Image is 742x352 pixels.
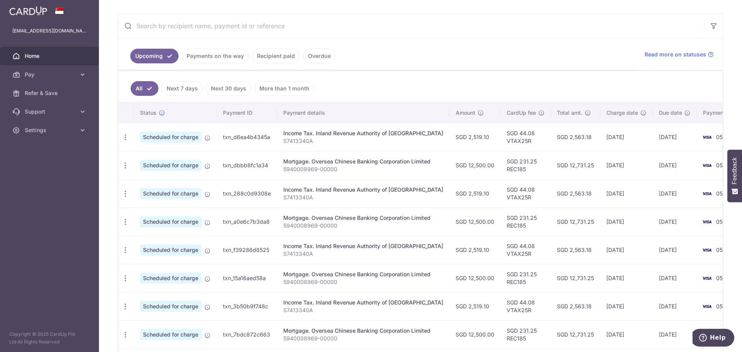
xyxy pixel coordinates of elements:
td: SGD 2,563.18 [551,292,600,320]
span: Scheduled for charge [140,160,201,171]
div: Mortgage. Oversea Chinese Banking Corporation Limited [283,270,443,278]
div: Mortgage. Oversea Chinese Banking Corporation Limited [283,327,443,335]
span: 0513 [716,303,728,309]
span: 0513 [716,190,728,197]
span: 0513 [716,162,728,168]
span: Pay [25,71,76,78]
td: [DATE] [653,292,697,320]
div: Income Tax. Inland Revenue Authority of [GEOGRAPHIC_DATA] [283,299,443,306]
td: SGD 12,500.00 [449,320,500,349]
th: Payment ID [217,103,277,123]
span: 0513 [716,218,728,225]
a: Recipient paid [252,49,300,63]
td: SGD 12,731.25 [551,264,600,292]
td: SGD 231.25 REC185 [500,264,551,292]
p: S7413340A [283,137,443,145]
span: Refer & Save [25,89,76,97]
td: [DATE] [653,151,697,179]
button: Feedback - Show survey [727,150,742,202]
td: SGD 44.08 VTAX25R [500,179,551,207]
span: Due date [659,109,682,117]
td: SGD 12,500.00 [449,207,500,236]
td: txn_a0e6c7b3da8 [217,207,277,236]
div: Mortgage. Oversea Chinese Banking Corporation Limited [283,158,443,165]
span: Total amt. [557,109,582,117]
p: S7413340A [283,194,443,201]
iframe: Opens a widget where you can find more information [693,329,734,348]
span: Feedback [731,157,738,184]
img: Bank Card [699,133,715,142]
td: [DATE] [600,151,653,179]
td: txn_7bdc872c663 [217,320,277,349]
span: Home [25,52,76,60]
p: 5940008969-00000 [283,222,443,230]
img: Bank Card [699,245,715,255]
td: txn_dbbb8fc1a34 [217,151,277,179]
td: [DATE] [600,123,653,151]
img: Bank Card [699,217,715,226]
td: txn_15a16aed58a [217,264,277,292]
p: 5940008969-00000 [283,278,443,286]
span: Scheduled for charge [140,329,201,340]
td: SGD 12,500.00 [449,264,500,292]
a: Upcoming [130,49,179,63]
td: SGD 2,563.18 [551,236,600,264]
td: SGD 12,731.25 [551,151,600,179]
td: [DATE] [600,236,653,264]
a: Read more on statuses [645,51,714,58]
td: SGD 2,563.18 [551,123,600,151]
img: CardUp [9,6,47,15]
a: All [131,81,158,96]
td: txn_d6ea4b4345a [217,123,277,151]
td: SGD 2,519.10 [449,236,500,264]
td: SGD 12,731.25 [551,320,600,349]
td: txn_f39286d8525 [217,236,277,264]
td: [DATE] [653,207,697,236]
td: SGD 2,519.10 [449,179,500,207]
input: Search by recipient name, payment id or reference [118,14,705,38]
td: [DATE] [600,264,653,292]
td: txn_288c0d9308e [217,179,277,207]
td: [DATE] [653,320,697,349]
td: SGD 2,519.10 [449,292,500,320]
p: [EMAIL_ADDRESS][DOMAIN_NAME] [12,27,87,35]
td: SGD 44.08 VTAX25R [500,123,551,151]
td: SGD 231.25 REC185 [500,151,551,179]
span: Support [25,108,76,116]
td: [DATE] [600,207,653,236]
span: Scheduled for charge [140,216,201,227]
span: Read more on statuses [645,51,706,58]
td: [DATE] [600,320,653,349]
div: Income Tax. Inland Revenue Authority of [GEOGRAPHIC_DATA] [283,186,443,194]
span: Scheduled for charge [140,188,201,199]
td: [DATE] [653,123,697,151]
td: [DATE] [653,236,697,264]
span: CardUp fee [507,109,536,117]
th: Payment details [277,103,449,123]
td: [DATE] [653,264,697,292]
td: SGD 12,500.00 [449,151,500,179]
span: Settings [25,126,76,134]
div: Income Tax. Inland Revenue Authority of [GEOGRAPHIC_DATA] [283,242,443,250]
span: Scheduled for charge [140,132,201,143]
td: SGD 2,519.10 [449,123,500,151]
span: 0513 [716,247,728,253]
span: Scheduled for charge [140,245,201,255]
td: SGD 44.08 VTAX25R [500,292,551,320]
span: Charge date [606,109,638,117]
div: Mortgage. Oversea Chinese Banking Corporation Limited [283,214,443,222]
p: S7413340A [283,250,443,258]
span: Status [140,109,157,117]
span: 0513 [716,275,728,281]
a: Next 30 days [206,81,251,96]
td: SGD 44.08 VTAX25R [500,236,551,264]
td: [DATE] [600,179,653,207]
img: Bank Card [699,274,715,283]
a: More than 1 month [254,81,315,96]
td: SGD 2,563.18 [551,179,600,207]
p: S7413340A [283,306,443,314]
span: Amount [456,109,475,117]
img: Bank Card [699,161,715,170]
p: 5940008969-00000 [283,335,443,342]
